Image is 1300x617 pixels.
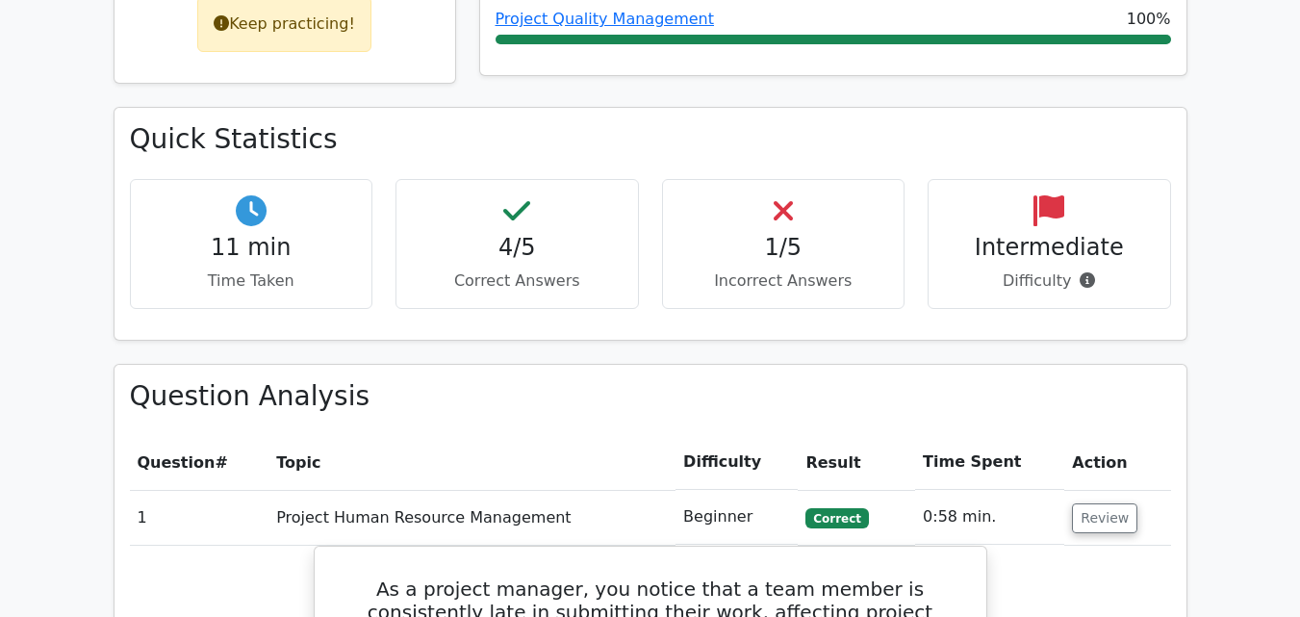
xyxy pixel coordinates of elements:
[412,234,623,262] h4: 4/5
[412,270,623,293] p: Correct Answers
[678,270,889,293] p: Incorrect Answers
[944,270,1155,293] p: Difficulty
[146,270,357,293] p: Time Taken
[944,234,1155,262] h4: Intermediate
[798,435,915,490] th: Result
[675,435,798,490] th: Difficulty
[268,435,675,490] th: Topic
[496,10,714,28] a: Project Quality Management
[1072,503,1137,533] button: Review
[130,490,269,545] td: 1
[130,380,1171,413] h3: Question Analysis
[146,234,357,262] h4: 11 min
[915,490,1064,545] td: 0:58 min.
[1064,435,1170,490] th: Action
[915,435,1064,490] th: Time Spent
[675,490,798,545] td: Beginner
[678,234,889,262] h4: 1/5
[1127,8,1171,31] span: 100%
[805,508,868,527] span: Correct
[130,123,1171,156] h3: Quick Statistics
[138,453,216,472] span: Question
[130,435,269,490] th: #
[268,490,675,545] td: Project Human Resource Management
